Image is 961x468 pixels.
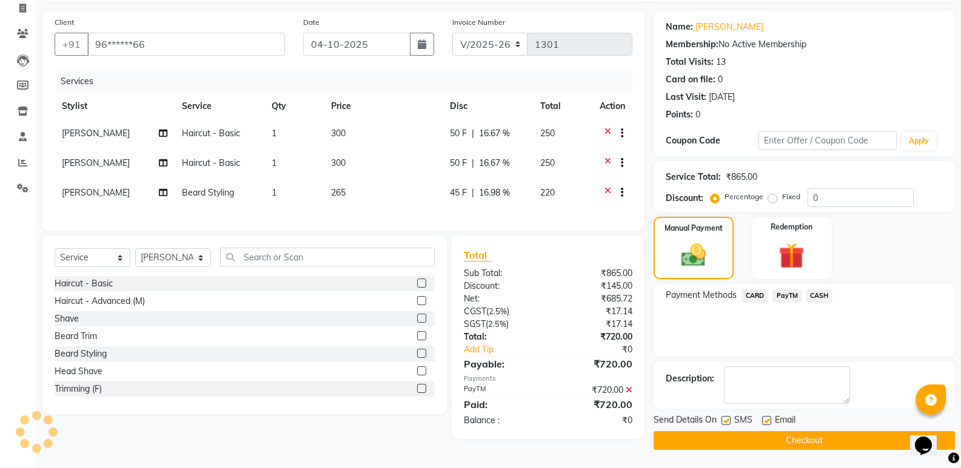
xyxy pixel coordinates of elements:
[540,157,555,168] span: 250
[734,414,752,429] span: SMS
[725,191,763,202] label: Percentage
[654,431,955,450] button: Checkout
[450,186,467,199] span: 45 F
[55,17,74,28] label: Client
[455,397,548,412] div: Paid:
[55,93,175,120] th: Stylist
[782,191,800,202] label: Fixed
[654,414,717,429] span: Send Details On
[331,128,346,139] span: 300
[443,93,532,120] th: Disc
[464,249,492,262] span: Total
[775,414,795,429] span: Email
[666,192,703,205] div: Discount:
[55,348,107,360] div: Beard Styling
[479,186,510,199] span: 16.98 %
[464,306,486,317] span: CGST
[55,330,97,343] div: Beard Trim
[55,277,113,290] div: Haircut - Basic
[450,157,467,170] span: 50 F
[666,91,706,104] div: Last Visit:
[62,157,130,168] span: [PERSON_NAME]
[455,343,564,356] a: Add Tip
[716,56,726,68] div: 13
[548,267,641,280] div: ₹865.00
[62,187,130,198] span: [PERSON_NAME]
[55,295,145,308] div: Haircut - Advanced (M)
[548,414,641,427] div: ₹0
[772,289,802,303] span: PayTM
[272,157,276,168] span: 1
[548,292,641,305] div: ₹685.72
[592,93,632,120] th: Action
[450,127,467,140] span: 50 F
[331,157,346,168] span: 300
[666,108,693,121] div: Points:
[464,374,632,384] div: Payments
[455,318,548,331] div: ( )
[771,240,812,272] img: _gift.svg
[56,70,641,93] div: Services
[489,306,507,316] span: 2.5%
[464,318,486,329] span: SGST
[666,21,693,33] div: Name:
[666,134,758,147] div: Coupon Code
[695,21,763,33] a: [PERSON_NAME]
[182,128,240,139] span: Haircut - Basic
[324,93,443,120] th: Price
[726,171,757,183] div: ₹865.00
[665,223,723,234] label: Manual Payment
[666,372,714,385] div: Description:
[455,331,548,343] div: Total:
[718,73,723,86] div: 0
[87,33,285,56] input: Search by Name/Mobile/Email/Code
[182,187,234,198] span: Beard Styling
[910,420,949,456] iframe: chat widget
[666,73,715,86] div: Card on file:
[455,280,548,292] div: Discount:
[472,157,474,170] span: |
[548,384,641,397] div: ₹720.00
[666,171,721,183] div: Service Total:
[455,305,548,318] div: ( )
[771,222,812,232] label: Redemption
[540,187,555,198] span: 220
[548,331,641,343] div: ₹720.00
[695,108,700,121] div: 0
[455,292,548,305] div: Net:
[455,267,548,280] div: Sub Total:
[674,241,714,269] img: _cash.svg
[548,305,641,318] div: ₹17.14
[742,289,768,303] span: CARD
[666,56,714,68] div: Total Visits:
[55,365,102,378] div: Head Shave
[452,17,505,28] label: Invoice Number
[533,93,593,120] th: Total
[55,33,89,56] button: +91
[331,187,346,198] span: 265
[472,127,474,140] span: |
[182,157,240,168] span: Haircut - Basic
[806,289,832,303] span: CASH
[55,383,102,395] div: Trimming (F)
[564,343,641,356] div: ₹0
[758,131,897,150] input: Enter Offer / Coupon Code
[455,414,548,427] div: Balance :
[666,289,737,302] span: Payment Methods
[55,312,79,325] div: Shave
[902,132,936,150] button: Apply
[548,280,641,292] div: ₹145.00
[455,384,548,397] div: PayTM
[548,318,641,331] div: ₹17.14
[303,17,320,28] label: Date
[666,38,718,51] div: Membership:
[540,128,555,139] span: 250
[666,38,943,51] div: No Active Membership
[488,319,506,329] span: 2.5%
[220,248,435,266] input: Search or Scan
[479,127,510,140] span: 16.67 %
[272,187,276,198] span: 1
[548,357,641,371] div: ₹720.00
[479,157,510,170] span: 16.67 %
[472,186,474,199] span: |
